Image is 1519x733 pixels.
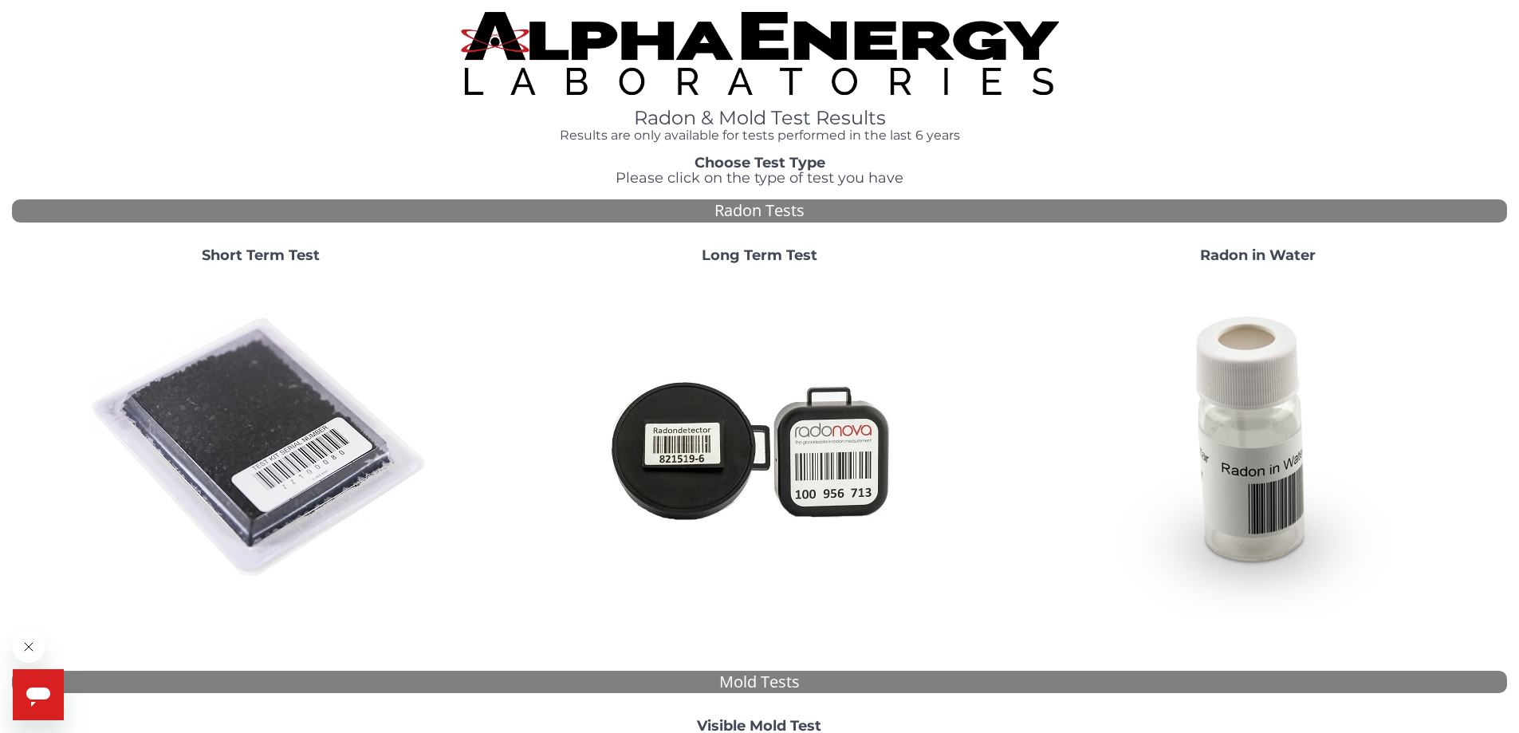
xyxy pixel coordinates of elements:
img: TightCrop.jpg [461,12,1059,95]
h4: Results are only available for tests performed in the last 6 years [461,128,1059,143]
span: Help [10,11,35,24]
strong: Short Term Test [202,246,320,264]
img: RadoninWater.jpg [1086,277,1429,620]
div: Radon Tests [12,199,1507,223]
strong: Choose Test Type [695,154,825,171]
iframe: Close message [13,631,45,663]
div: Mold Tests [12,671,1507,694]
span: Please click on the type of test you have [616,169,903,187]
strong: Long Term Test [702,246,817,264]
h1: Radon & Mold Test Results [461,108,1059,128]
strong: Radon in Water [1200,246,1316,264]
iframe: Button to launch messaging window [13,669,64,720]
img: Radtrak2vsRadtrak3.jpg [588,277,931,620]
img: ShortTerm.jpg [89,277,432,620]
